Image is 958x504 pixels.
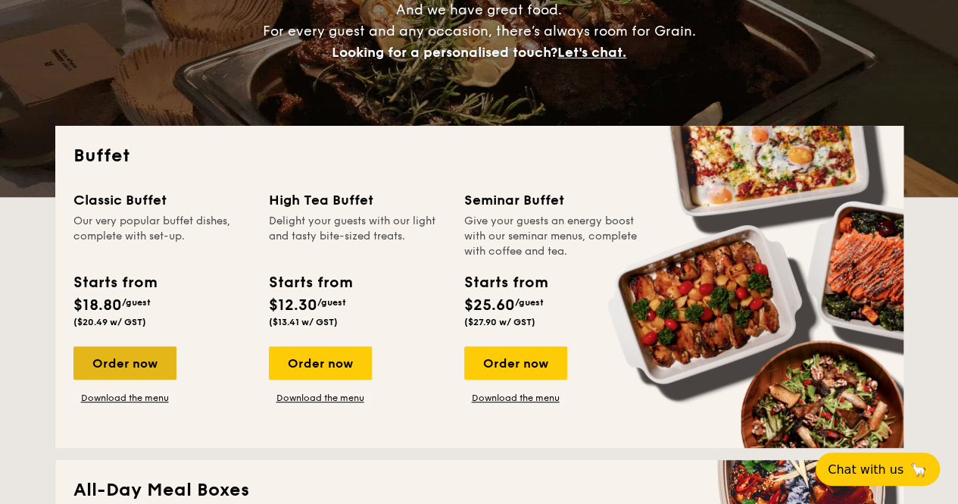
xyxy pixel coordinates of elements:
h2: Buffet [73,144,885,168]
span: Looking for a personalised touch? [332,44,557,61]
span: Chat with us [828,462,903,477]
div: Seminar Buffet [464,189,641,211]
h2: All-Day Meal Boxes [73,478,885,502]
span: /guest [317,297,346,308]
div: Our very popular buffet dishes, complete with set-up. [73,214,251,259]
div: Starts from [269,271,351,294]
div: High Tea Buffet [269,189,446,211]
div: Classic Buffet [73,189,251,211]
span: And we have great food. For every guest and any occasion, there’s always room for Grain. [263,2,696,61]
span: ($27.90 w/ GST) [464,317,535,327]
a: Download the menu [269,392,372,404]
span: Let's chat. [557,44,626,61]
span: 🦙 [910,461,928,478]
div: Order now [73,346,176,380]
div: Order now [464,346,567,380]
a: Download the menu [464,392,567,404]
span: $25.60 [464,296,515,315]
span: ($13.41 w/ GST) [269,317,338,327]
div: Starts from [73,271,156,294]
div: Starts from [464,271,547,294]
span: ($20.49 w/ GST) [73,317,146,327]
span: /guest [122,297,151,308]
button: Chat with us🦙 [816,452,940,486]
div: Delight your guests with our light and tasty bite-sized treats. [269,214,446,259]
div: Order now [269,346,372,380]
div: Give your guests an energy boost with our seminar menus, complete with coffee and tea. [464,214,641,259]
span: $18.80 [73,296,122,315]
span: /guest [515,297,544,308]
a: Download the menu [73,392,176,404]
span: $12.30 [269,296,317,315]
